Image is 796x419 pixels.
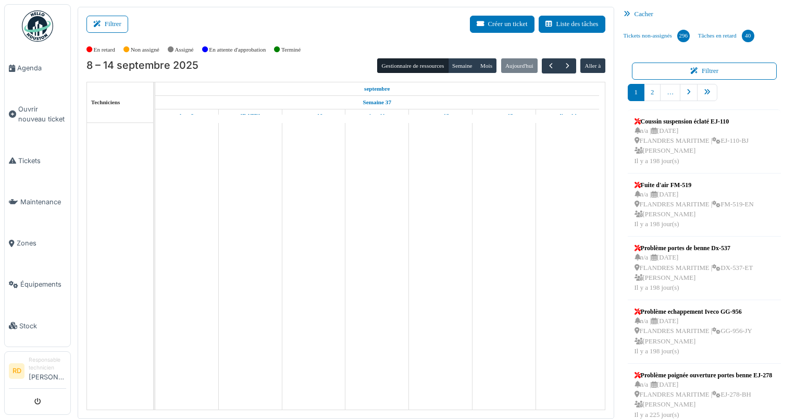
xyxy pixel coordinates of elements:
[635,316,752,356] div: n/a | [DATE] FLANDRES MARITIME | GG-956-JY [PERSON_NAME] Il y a 198 jour(s)
[501,58,538,73] button: Aujourd'hui
[619,22,694,50] a: Tickets non-assignés
[9,363,24,379] li: RD
[644,84,661,101] a: 2
[619,7,790,22] div: Cacher
[635,253,753,293] div: n/a | [DATE] FLANDRES MARITIME | DX-537-ET [PERSON_NAME] Il y a 198 jour(s)
[742,30,754,42] div: 40
[694,22,758,50] a: Tâches en retard
[86,16,128,33] button: Filtrer
[5,223,70,264] a: Zones
[29,356,66,372] div: Responsable technicien
[175,45,194,54] label: Assigné
[632,304,755,359] a: Problème echappement Iveco GG-956 n/a |[DATE] FLANDRES MARITIME |GG-956-JY [PERSON_NAME]Il y a 19...
[632,114,751,169] a: Coussin suspension éclaté EJ-110 n/a |[DATE] FLANDRES MARITIME |EJ-110-BJ [PERSON_NAME]Il y a 198...
[17,238,66,248] span: Zones
[628,84,781,109] nav: pager
[635,307,752,316] div: Problème echappement Iveco GG-956
[94,45,115,54] label: En retard
[677,30,690,42] div: 296
[635,190,754,230] div: n/a | [DATE] FLANDRES MARITIME | FM-519-EN [PERSON_NAME] Il y a 198 jour(s)
[580,58,605,73] button: Aller à
[542,58,559,73] button: Précédent
[29,356,66,386] li: [PERSON_NAME]
[177,109,196,122] a: 8 septembre 2025
[20,197,66,207] span: Maintenance
[476,58,497,73] button: Mois
[448,58,477,73] button: Semaine
[18,104,66,124] span: Ouvrir nouveau ticket
[5,89,70,140] a: Ouvrir nouveau ticket
[20,279,66,289] span: Équipements
[632,241,756,295] a: Problème portes de benne Dx-537 n/a |[DATE] FLANDRES MARITIME |DX-537-ET [PERSON_NAME]Il y a 198 ...
[470,16,534,33] button: Créer un ticket
[492,109,516,122] a: 13 septembre 2025
[5,181,70,223] a: Maintenance
[18,156,66,166] span: Tickets
[628,84,644,101] a: 1
[635,180,754,190] div: Fuite d'air FM-519
[22,10,53,42] img: Badge_color-CXgf-gQk.svg
[5,140,70,181] a: Tickets
[377,58,448,73] button: Gestionnaire de ressources
[86,59,198,72] h2: 8 – 14 septembre 2025
[209,45,266,54] label: En attente d'approbation
[429,109,452,122] a: 12 septembre 2025
[632,178,756,232] a: Fuite d'air FM-519 n/a |[DATE] FLANDRES MARITIME |FM-519-EN [PERSON_NAME]Il y a 198 jour(s)
[360,96,394,109] a: Semaine 37
[635,117,749,126] div: Coussin suspension éclaté EJ-110
[632,63,777,80] button: Filtrer
[362,82,393,95] a: 8 septembre 2025
[539,16,605,33] button: Liste des tâches
[660,84,680,101] a: …
[302,109,326,122] a: 10 septembre 2025
[238,109,263,122] a: 9 septembre 2025
[9,356,66,389] a: RD Responsable technicien[PERSON_NAME]
[555,109,579,122] a: 14 septembre 2025
[559,58,576,73] button: Suivant
[5,47,70,89] a: Agenda
[635,126,749,166] div: n/a | [DATE] FLANDRES MARITIME | EJ-110-BJ [PERSON_NAME] Il y a 198 jour(s)
[19,321,66,331] span: Stock
[635,371,773,380] div: Problème poignée ouverture portes benne EJ-278
[5,264,70,305] a: Équipements
[635,243,753,253] div: Problème portes de benne Dx-537
[5,305,70,347] a: Stock
[91,99,120,105] span: Techniciens
[131,45,159,54] label: Non assigné
[366,109,388,122] a: 11 septembre 2025
[17,63,66,73] span: Agenda
[281,45,301,54] label: Terminé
